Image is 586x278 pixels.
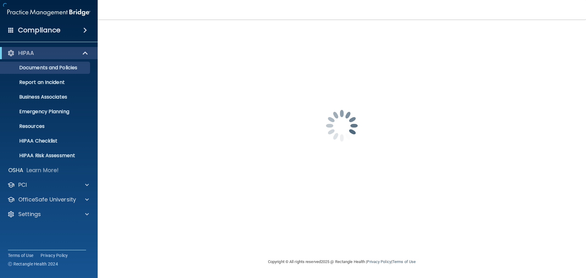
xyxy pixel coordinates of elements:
[7,6,90,19] img: PMB logo
[18,181,27,189] p: PCI
[8,252,33,258] a: Terms of Use
[7,181,89,189] a: PCI
[230,252,453,272] div: Copyright © All rights reserved 2025 @ Rectangle Health | |
[8,261,58,267] span: Ⓒ Rectangle Health 2024
[18,49,34,57] p: HIPAA
[4,79,87,85] p: Report an Incident
[4,138,87,144] p: HIPAA Checklist
[4,109,87,115] p: Emergency Planning
[7,211,89,218] a: Settings
[27,167,59,174] p: Learn More!
[41,252,68,258] a: Privacy Policy
[7,49,89,57] a: HIPAA
[18,26,60,34] h4: Compliance
[8,167,24,174] p: OSHA
[7,196,89,203] a: OfficeSafe University
[18,211,41,218] p: Settings
[392,259,416,264] a: Terms of Use
[18,196,76,203] p: OfficeSafe University
[4,153,87,159] p: HIPAA Risk Assessment
[4,94,87,100] p: Business Associates
[367,259,391,264] a: Privacy Policy
[4,65,87,71] p: Documents and Policies
[4,123,87,129] p: Resources
[311,95,372,156] img: spinner.e123f6fc.gif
